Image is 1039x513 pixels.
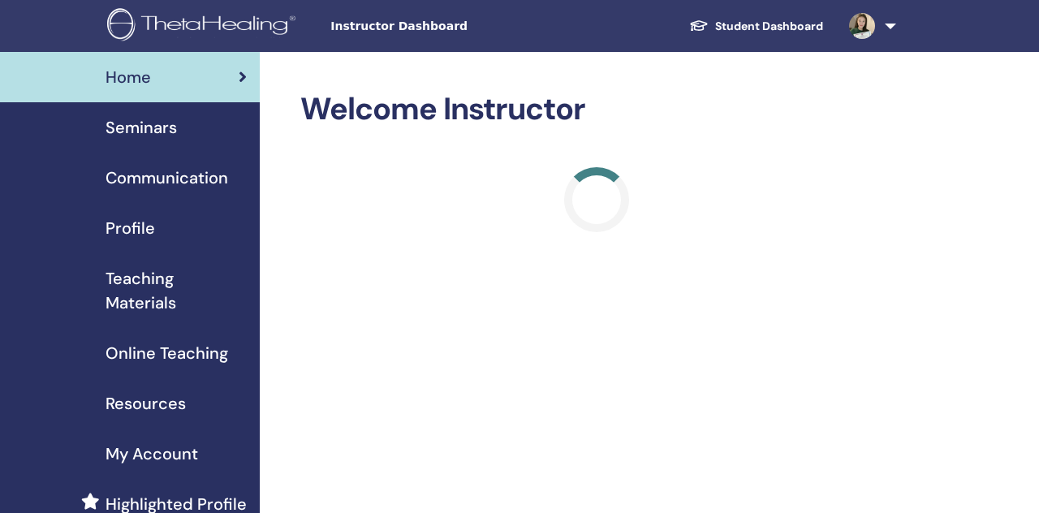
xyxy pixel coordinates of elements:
a: Student Dashboard [676,11,836,41]
img: graduation-cap-white.svg [689,19,709,32]
span: Profile [106,216,155,240]
span: Seminars [106,115,177,140]
img: default.jpg [849,13,875,39]
img: logo.png [107,8,301,45]
span: Teaching Materials [106,266,247,315]
span: Home [106,65,151,89]
span: Instructor Dashboard [330,18,574,35]
span: My Account [106,442,198,466]
span: Resources [106,391,186,416]
span: Communication [106,166,228,190]
h2: Welcome Instructor [300,91,893,128]
span: Online Teaching [106,341,228,365]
